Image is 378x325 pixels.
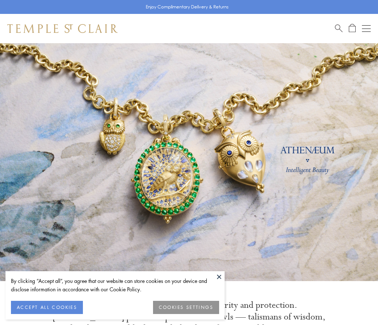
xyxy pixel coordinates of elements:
[362,24,371,33] button: Open navigation
[335,24,343,33] a: Search
[146,3,229,11] p: Enjoy Complimentary Delivery & Returns
[153,301,219,314] button: COOKIES SETTINGS
[11,301,83,314] button: ACCEPT ALL COOKIES
[11,277,219,294] div: By clicking “Accept all”, you agree that our website can store cookies on your device and disclos...
[7,24,118,33] img: Temple St. Clair
[349,24,356,33] a: Open Shopping Bag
